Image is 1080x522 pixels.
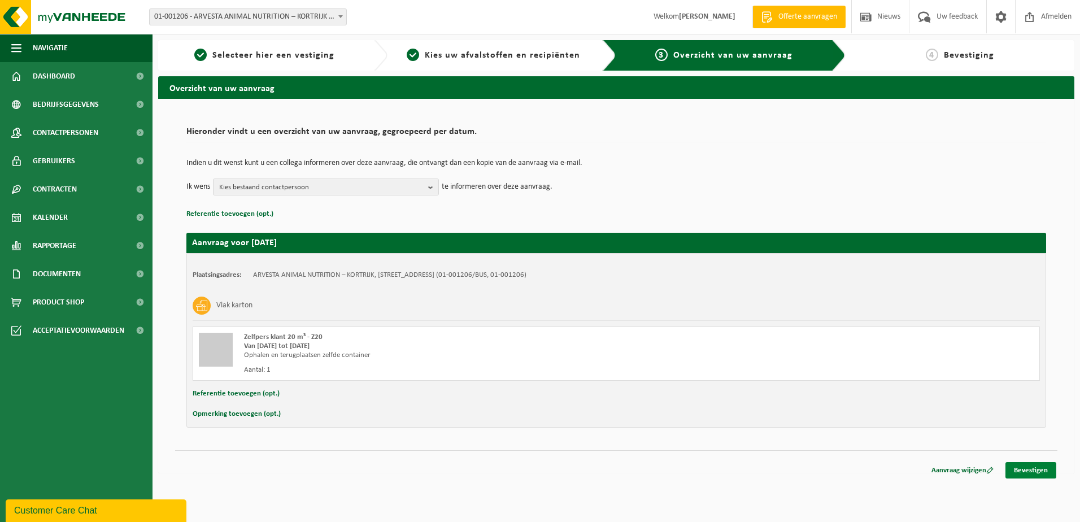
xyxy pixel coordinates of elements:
a: 2Kies uw afvalstoffen en recipiënten [393,49,594,62]
span: Kalender [33,203,68,232]
div: Aantal: 1 [244,366,661,375]
span: 1 [194,49,207,61]
strong: [PERSON_NAME] [679,12,735,21]
button: Referentie toevoegen (opt.) [186,207,273,221]
h2: Overzicht van uw aanvraag [158,76,1074,98]
strong: Aanvraag voor [DATE] [192,238,277,247]
span: Acceptatievoorwaarden [33,316,124,345]
h3: Vlak karton [216,297,252,315]
p: Ik wens [186,179,210,195]
span: Selecteer hier een vestiging [212,51,334,60]
span: Zelfpers klant 20 m³ - Z20 [244,333,323,341]
div: Ophalen en terugplaatsen zelfde container [244,351,661,360]
h2: Hieronder vindt u een overzicht van uw aanvraag, gegroepeerd per datum. [186,127,1046,142]
span: Offerte aanvragen [776,11,840,23]
span: Gebruikers [33,147,75,175]
span: 4 [926,49,938,61]
span: Contracten [33,175,77,203]
span: Overzicht van uw aanvraag [673,51,792,60]
span: Navigatie [33,34,68,62]
span: 01-001206 - ARVESTA ANIMAL NUTRITION – KORTRIJK - KORTRIJK [150,9,346,25]
span: 2 [407,49,419,61]
button: Referentie toevoegen (opt.) [193,386,280,401]
span: Documenten [33,260,81,288]
a: 1Selecteer hier een vestiging [164,49,365,62]
span: Product Shop [33,288,84,316]
iframe: chat widget [6,497,189,522]
span: 3 [655,49,668,61]
span: Kies bestaand contactpersoon [219,179,424,196]
a: Aanvraag wijzigen [923,462,1002,478]
span: 01-001206 - ARVESTA ANIMAL NUTRITION – KORTRIJK - KORTRIJK [149,8,347,25]
span: Rapportage [33,232,76,260]
p: te informeren over deze aanvraag. [442,179,552,195]
td: ARVESTA ANIMAL NUTRITION – KORTRIJK, [STREET_ADDRESS] (01-001206/BUS, 01-001206) [253,271,526,280]
span: Dashboard [33,62,75,90]
a: Bevestigen [1005,462,1056,478]
span: Bevestiging [944,51,994,60]
strong: Van [DATE] tot [DATE] [244,342,310,350]
span: Bedrijfsgegevens [33,90,99,119]
p: Indien u dit wenst kunt u een collega informeren over deze aanvraag, die ontvangt dan een kopie v... [186,159,1046,167]
button: Kies bestaand contactpersoon [213,179,439,195]
span: Kies uw afvalstoffen en recipiënten [425,51,580,60]
button: Opmerking toevoegen (opt.) [193,407,281,421]
span: Contactpersonen [33,119,98,147]
strong: Plaatsingsadres: [193,271,242,279]
a: Offerte aanvragen [752,6,846,28]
